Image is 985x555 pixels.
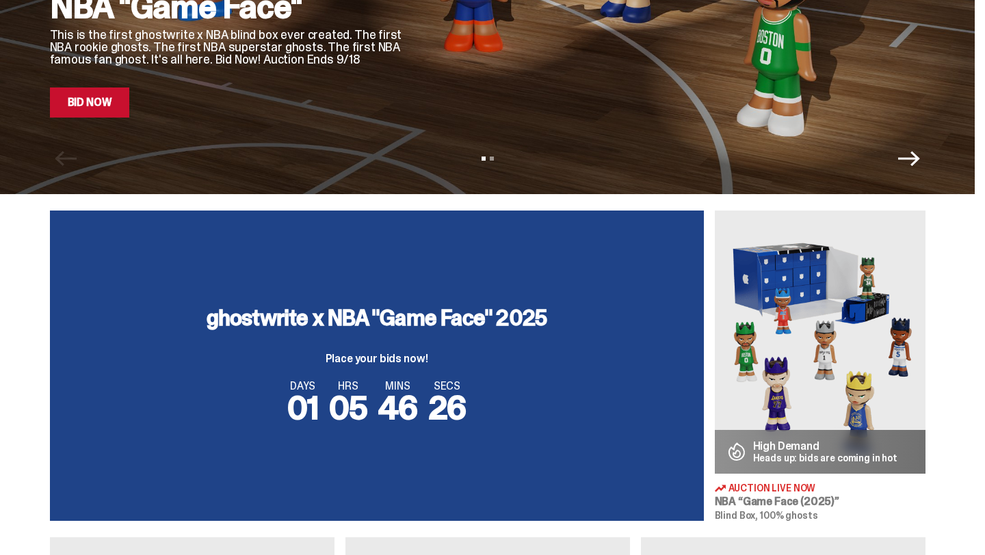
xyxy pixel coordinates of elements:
[715,211,925,474] img: Game Face (2025)
[329,381,367,392] span: HRS
[753,453,898,463] p: Heads up: bids are coming in hot
[715,509,759,522] span: Blind Box,
[482,157,486,161] button: View slide 1
[898,148,920,170] button: Next
[715,211,925,521] a: Game Face (2025) High Demand Heads up: bids are coming in hot Auction Live Now
[287,381,319,392] span: DAYS
[378,381,417,392] span: MINS
[207,307,547,329] h3: ghostwrite x NBA "Game Face" 2025
[287,386,319,429] span: 01
[329,386,367,429] span: 05
[760,509,817,522] span: 100% ghosts
[207,353,547,364] p: Place your bids now!
[50,29,406,66] p: This is the first ghostwrite x NBA blind box ever created. The first NBA rookie ghosts. The first...
[428,381,467,392] span: SECS
[715,496,925,507] h3: NBA “Game Face (2025)”
[378,386,417,429] span: 46
[728,483,816,493] span: Auction Live Now
[428,386,467,429] span: 26
[490,157,494,161] button: View slide 2
[50,87,130,118] a: Bid Now
[753,441,898,452] p: High Demand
